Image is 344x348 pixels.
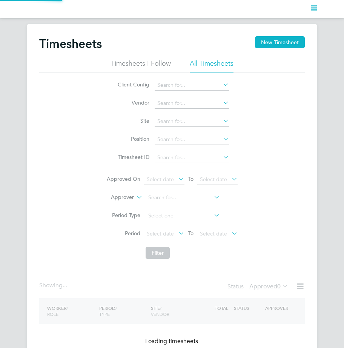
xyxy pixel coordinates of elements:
label: Position [115,136,149,142]
input: Select one [146,211,220,221]
span: To [186,174,196,184]
span: Select date [147,230,174,237]
li: All Timesheets [190,59,233,72]
button: New Timesheet [255,36,305,48]
div: Showing [39,282,69,289]
button: Filter [146,247,170,259]
li: Timesheets I Follow [111,59,171,72]
span: Select date [200,230,227,237]
span: Select date [200,176,227,183]
input: Search for... [146,192,220,203]
label: Period Type [106,212,140,219]
span: ... [63,282,67,289]
label: Vendor [115,99,149,106]
label: Period [106,230,140,237]
span: Select date [147,176,174,183]
label: Approved On [106,176,140,182]
input: Search for... [155,152,229,163]
label: Approved [249,283,288,290]
label: Approver [100,194,134,201]
label: Client Config [115,81,149,88]
input: Search for... [155,134,229,145]
div: Status [227,282,290,292]
span: 0 [277,283,281,290]
span: To [186,228,196,238]
input: Search for... [155,98,229,109]
label: Site [115,117,149,124]
input: Search for... [155,116,229,127]
label: Timesheet ID [115,154,149,160]
h2: Timesheets [39,36,102,51]
input: Search for... [155,80,229,91]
